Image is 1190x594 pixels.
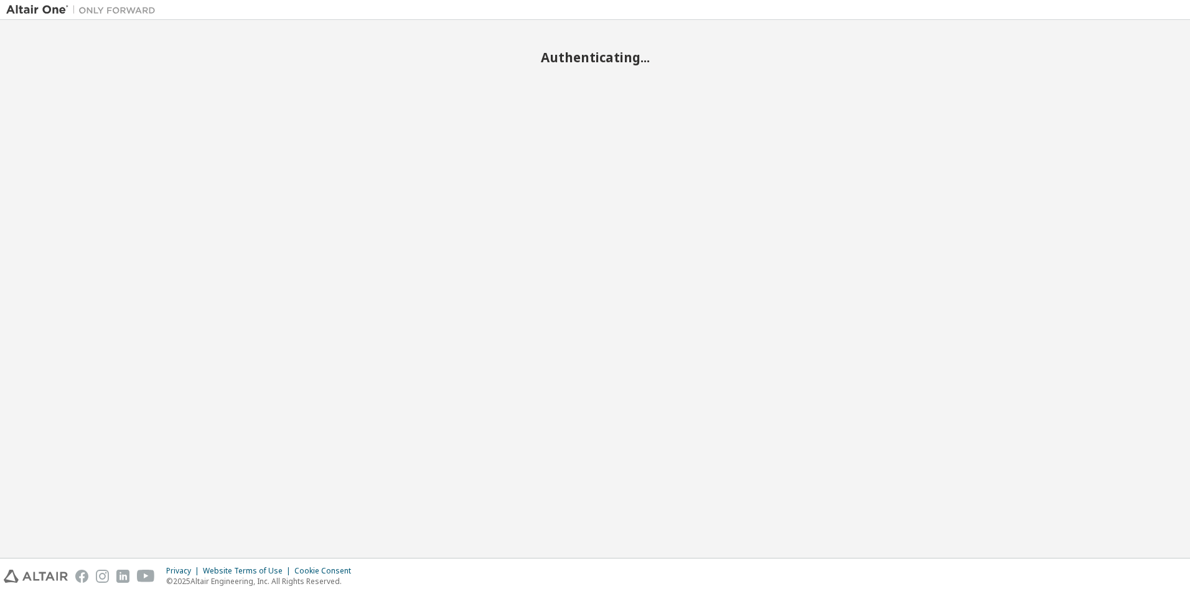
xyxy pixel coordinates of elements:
[137,570,155,583] img: youtube.svg
[96,570,109,583] img: instagram.svg
[6,4,162,16] img: Altair One
[166,566,203,576] div: Privacy
[116,570,129,583] img: linkedin.svg
[4,570,68,583] img: altair_logo.svg
[294,566,358,576] div: Cookie Consent
[166,576,358,587] p: © 2025 Altair Engineering, Inc. All Rights Reserved.
[203,566,294,576] div: Website Terms of Use
[6,49,1184,65] h2: Authenticating...
[75,570,88,583] img: facebook.svg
